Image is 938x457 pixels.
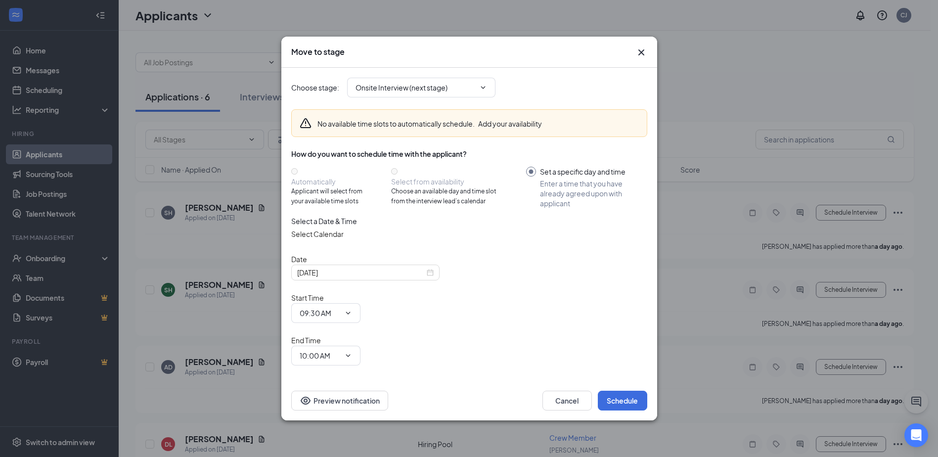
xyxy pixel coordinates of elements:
button: Add your availability [478,119,542,129]
button: Preview notificationEye [291,391,388,411]
button: Cancel [542,391,592,411]
div: Select from availability [391,177,506,186]
button: Close [635,46,647,58]
span: Applicant will select from your available time slots [291,186,371,206]
span: End Time [291,336,321,345]
svg: ChevronDown [479,84,487,91]
input: Sep 16, 2025 [297,267,425,278]
span: Start Time [291,293,324,302]
div: Select a Date & Time [291,216,647,226]
input: End time [300,350,340,361]
div: No available time slots to automatically schedule. [317,119,542,129]
span: Date [291,255,307,264]
span: Choose stage : [291,82,339,93]
span: Select Calendar [291,229,344,238]
div: How do you want to schedule time with the applicant? [291,149,647,159]
svg: Cross [635,46,647,58]
h3: Move to stage [291,46,345,57]
svg: ChevronDown [344,309,352,317]
span: Choose an available day and time slot from the interview lead’s calendar [391,186,506,206]
button: Schedule [598,391,647,411]
input: Start time [300,308,340,319]
svg: Warning [300,117,312,129]
div: Open Intercom Messenger [904,423,928,447]
div: Automatically [291,177,371,186]
svg: Eye [300,395,312,407]
svg: ChevronDown [344,352,352,360]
